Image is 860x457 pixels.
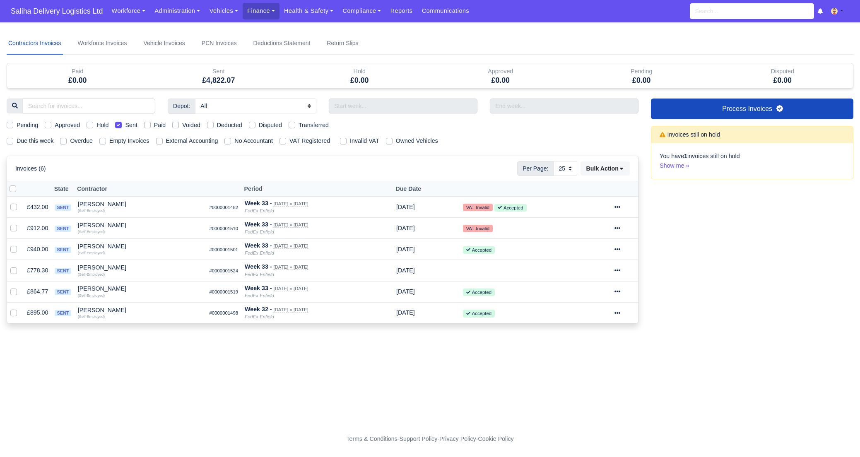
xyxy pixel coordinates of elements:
[55,226,71,232] span: sent
[78,251,105,255] small: (Self-Employed)
[346,435,397,442] a: Terms & Conditions
[24,218,51,239] td: £912.00
[417,3,474,19] a: Communications
[234,136,273,146] label: No Accountant
[393,181,460,197] th: Due Date
[245,208,274,213] i: FedEx Enfield
[690,3,814,19] input: Search...
[210,268,238,273] small: #0000001524
[517,161,554,176] span: Per Page:
[819,417,860,457] iframe: Chat Widget
[396,204,415,210] span: 3 days from now
[78,286,203,291] div: [PERSON_NAME]
[273,286,308,291] small: [DATE] » [DATE]
[430,63,571,88] div: Approved
[76,32,129,55] a: Workforce Invoices
[182,120,200,130] label: Voided
[243,3,279,19] a: Finance
[245,250,274,255] i: FedEx Enfield
[396,225,415,231] span: 3 days from now
[51,181,74,197] th: State
[125,120,137,130] label: Sent
[109,136,149,146] label: Empty Invoices
[325,32,360,55] a: Return Slips
[396,309,415,316] span: 3 days from now
[107,3,150,19] a: Workforce
[78,265,203,270] div: [PERSON_NAME]
[259,120,282,130] label: Disputed
[241,181,393,197] th: Period
[217,120,242,130] label: Deducted
[651,143,853,179] div: You have invoices still on hold
[463,310,495,317] small: Accepted
[55,247,71,253] span: sent
[13,76,142,85] h5: £0.00
[205,3,243,19] a: Vehicles
[577,67,706,76] div: Pending
[463,246,495,254] small: Accepted
[651,99,853,119] a: Process Invoices
[24,260,51,281] td: £778.30
[295,76,424,85] h5: £0.00
[210,247,238,252] small: #0000001501
[400,435,438,442] a: Support Policy
[273,307,308,313] small: [DATE] » [DATE]
[78,201,203,207] div: [PERSON_NAME]
[23,99,155,113] input: Search for invoices...
[78,307,203,313] div: [PERSON_NAME]
[712,63,853,88] div: Disputed
[718,67,847,76] div: Disputed
[463,225,493,232] small: VAT-Invalid
[581,161,630,176] button: Bulk Action
[142,32,186,55] a: Vehicle Invoices
[78,222,203,228] div: [PERSON_NAME]
[168,99,195,113] span: Depot:
[577,76,706,85] h5: £0.00
[463,289,495,296] small: Accepted
[396,136,438,146] label: Owned Vehicles
[245,263,272,270] strong: Week 33 -
[55,120,80,130] label: Approved
[385,3,417,19] a: Reports
[494,204,526,212] small: Accepted
[24,302,51,323] td: £895.00
[55,289,71,295] span: sent
[15,165,46,172] h6: Invoices (6)
[70,136,93,146] label: Overdue
[245,221,272,228] strong: Week 33 -
[295,67,424,76] div: Hold
[660,131,720,138] h6: Invoices still on hold
[684,153,687,159] strong: 1
[436,76,565,85] h5: £0.00
[245,293,274,298] i: FedEx Enfield
[78,243,203,249] div: [PERSON_NAME]
[490,99,638,113] input: End week...
[273,201,308,207] small: [DATE] » [DATE]
[7,32,63,55] a: Contractors Invoices
[78,293,105,298] small: (Self-Employed)
[78,272,105,277] small: (Self-Employed)
[55,204,71,211] span: sent
[245,229,274,234] i: FedEx Enfield
[718,76,847,85] h5: £0.00
[660,162,689,169] a: Show me »
[210,226,238,231] small: #0000001510
[7,63,148,88] div: Paid
[299,120,329,130] label: Transferred
[463,204,493,211] small: VAT-Invalid
[78,209,105,213] small: (Self-Employed)
[571,63,712,88] div: Pending
[17,120,38,130] label: Pending
[24,281,51,302] td: £864.77
[24,197,51,218] td: £432.00
[273,265,308,270] small: [DATE] » [DATE]
[338,3,385,19] a: Compliance
[17,136,53,146] label: Due this week
[210,205,238,210] small: #0000001482
[210,289,238,294] small: #0000001519
[289,136,330,146] label: VAT Registered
